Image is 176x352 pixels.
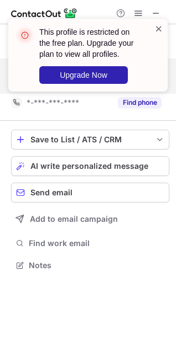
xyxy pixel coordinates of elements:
[29,238,165,248] span: Find work email
[30,162,148,170] span: AI write personalized message
[11,183,169,202] button: Send email
[30,215,118,223] span: Add to email campaign
[11,7,77,20] img: ContactOut v5.3.10
[11,258,169,273] button: Notes
[39,66,128,84] button: Upgrade Now
[30,135,150,144] div: Save to List / ATS / CRM
[60,71,107,79] span: Upgrade Now
[29,260,165,270] span: Notes
[11,236,169,251] button: Find work email
[30,188,73,197] span: Send email
[16,26,34,44] img: error
[11,209,169,229] button: Add to email campaign
[39,26,141,60] header: This profile is restricted on the free plan. Upgrade your plan to view all profiles.
[11,156,169,176] button: AI write personalized message
[11,130,169,150] button: save-profile-one-click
